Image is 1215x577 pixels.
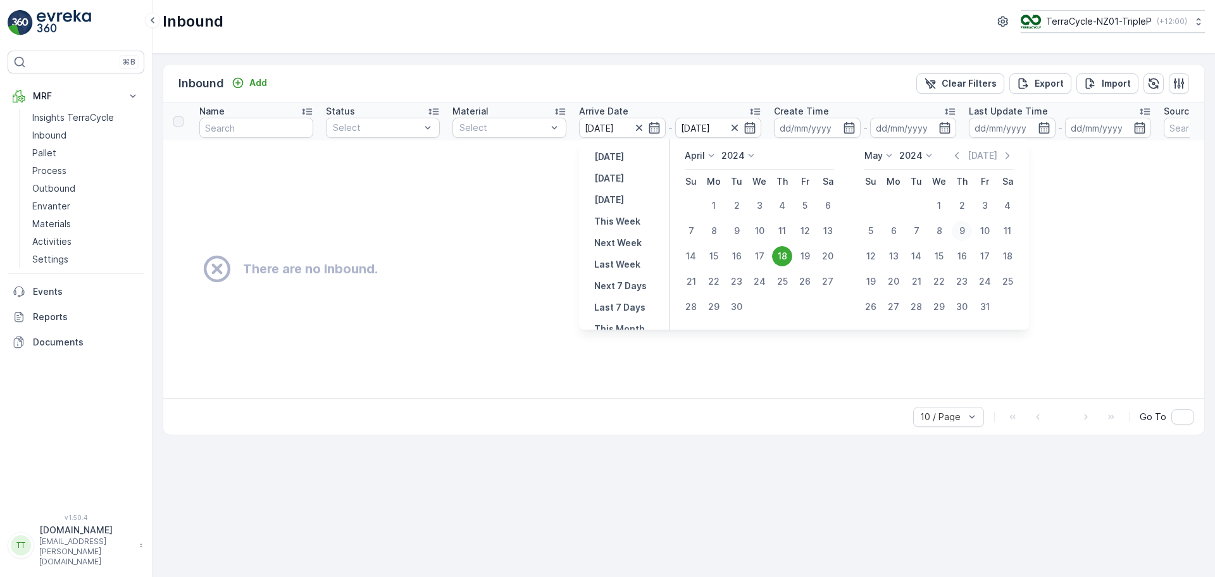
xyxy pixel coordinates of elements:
[861,246,881,266] div: 12
[1021,15,1041,28] img: TC_7kpGtVS.png
[973,170,996,193] th: Friday
[1065,118,1152,138] input: dd/mm/yyyy
[681,297,701,317] div: 28
[8,524,144,567] button: TT[DOMAIN_NAME][EMAIL_ADDRESS][PERSON_NAME][DOMAIN_NAME]
[39,537,133,567] p: [EMAIL_ADDRESS][PERSON_NAME][DOMAIN_NAME]
[589,235,647,251] button: Next Week
[952,297,972,317] div: 30
[594,258,640,271] p: Last Week
[906,297,926,317] div: 28
[928,170,950,193] th: Wednesday
[37,10,91,35] img: logo_light-DOdMpM7g.png
[772,195,792,216] div: 4
[772,271,792,292] div: 25
[968,149,997,162] p: [DATE]
[726,271,747,292] div: 23
[795,246,815,266] div: 19
[32,164,66,177] p: Process
[27,109,144,127] a: Insights TerraCycle
[975,221,995,241] div: 10
[1046,15,1152,28] p: TerraCycle-NZ01-TripleP
[863,120,868,135] p: -
[861,271,881,292] div: 19
[589,192,629,208] button: Tomorrow
[975,297,995,317] div: 31
[32,147,56,159] p: Pallet
[8,10,33,35] img: logo
[997,195,1018,216] div: 4
[916,73,1004,94] button: Clear Filters
[749,195,769,216] div: 3
[969,105,1048,118] p: Last Update Time
[749,271,769,292] div: 24
[704,297,724,317] div: 29
[668,120,673,135] p: -
[726,195,747,216] div: 2
[8,330,144,355] a: Documents
[681,221,701,241] div: 7
[818,195,838,216] div: 6
[929,297,949,317] div: 29
[32,182,75,195] p: Outbound
[929,271,949,292] div: 22
[675,118,762,138] input: dd/mm/yyyy
[726,297,747,317] div: 30
[721,149,745,162] p: 2024
[594,323,645,335] p: This Month
[227,75,272,90] button: Add
[32,111,114,124] p: Insights TerraCycle
[1021,10,1205,33] button: TerraCycle-NZ01-TripleP(+12:00)
[27,144,144,162] a: Pallet
[795,271,815,292] div: 26
[589,171,629,186] button: Today
[589,214,645,229] button: This Week
[594,172,624,185] p: [DATE]
[952,221,972,241] div: 9
[1140,411,1166,423] span: Go To
[243,259,378,278] h2: There are no Inbound.
[32,129,66,142] p: Inbound
[33,336,139,349] p: Documents
[33,311,139,323] p: Reports
[883,271,904,292] div: 20
[685,149,705,162] p: April
[997,221,1018,241] div: 11
[883,221,904,241] div: 6
[594,215,640,228] p: This Week
[589,321,650,337] button: This Month
[883,297,904,317] div: 27
[952,195,972,216] div: 2
[32,200,70,213] p: Envanter
[906,271,926,292] div: 21
[333,121,420,134] p: Select
[772,221,792,241] div: 11
[123,57,135,67] p: ⌘B
[864,149,883,162] p: May
[589,149,629,164] button: Yesterday
[950,170,973,193] th: Thursday
[795,221,815,241] div: 12
[704,195,724,216] div: 1
[997,246,1018,266] div: 18
[816,170,839,193] th: Saturday
[594,194,624,206] p: [DATE]
[8,304,144,330] a: Reports
[39,524,133,537] p: [DOMAIN_NAME]
[748,170,771,193] th: Wednesday
[771,170,794,193] th: Thursday
[726,221,747,241] div: 9
[1058,120,1062,135] p: -
[905,170,928,193] th: Tuesday
[199,105,225,118] p: Name
[32,218,71,230] p: Materials
[459,121,547,134] p: Select
[996,170,1019,193] th: Saturday
[997,271,1018,292] div: 25
[975,195,995,216] div: 3
[1035,77,1064,90] p: Export
[326,105,355,118] p: Status
[249,77,267,89] p: Add
[27,233,144,251] a: Activities
[681,271,701,292] div: 21
[952,246,972,266] div: 16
